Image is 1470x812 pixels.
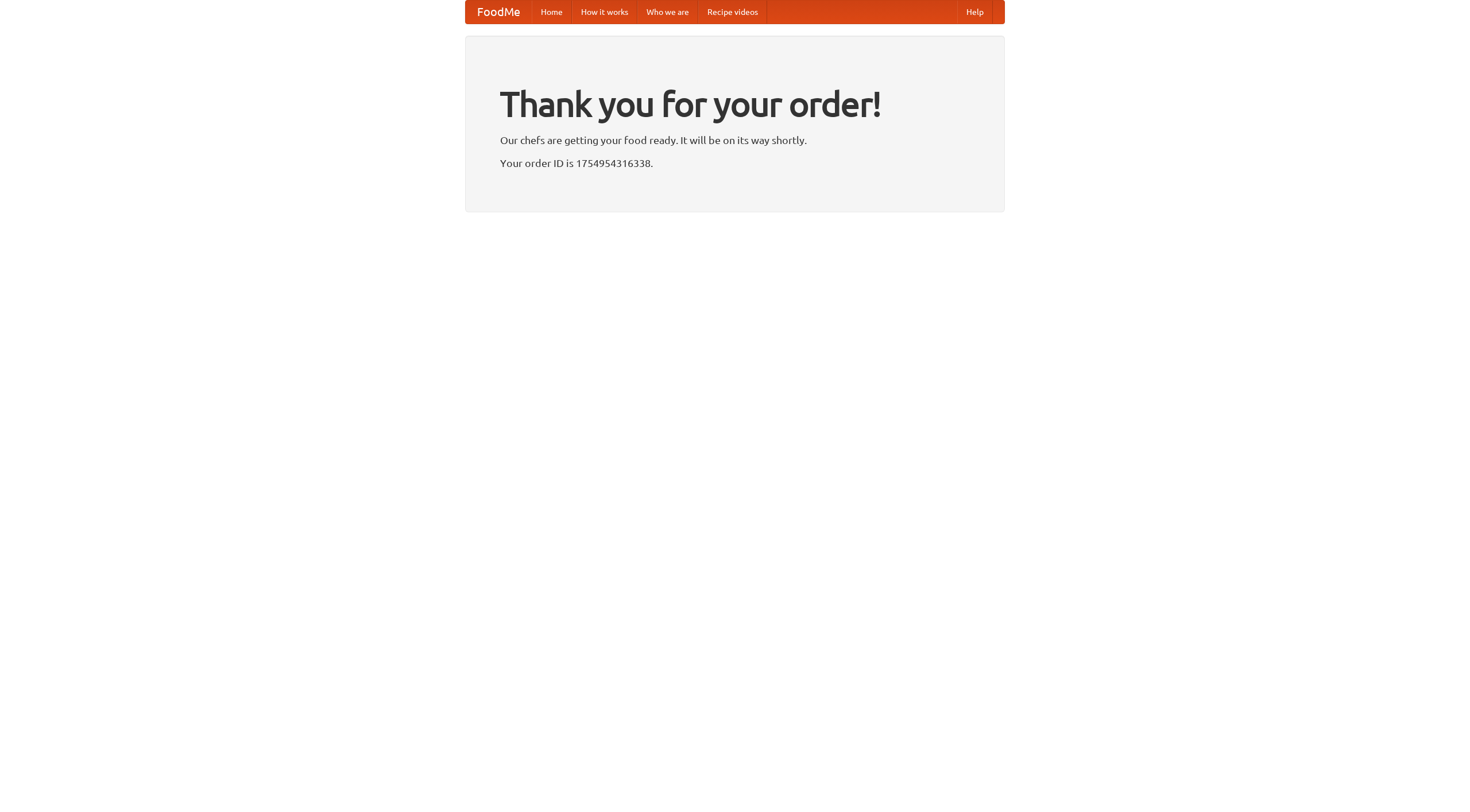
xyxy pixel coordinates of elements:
p: Your order ID is 1754954316338. [500,154,970,172]
p: Our chefs are getting your food ready. It will be on its way shortly. [500,131,970,149]
a: Home [532,1,572,24]
a: Recipe videos [698,1,767,24]
a: FoodMe [466,1,532,24]
a: Who we are [637,1,698,24]
a: Help [957,1,993,24]
h1: Thank you for your order! [500,76,970,131]
a: How it works [572,1,637,24]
